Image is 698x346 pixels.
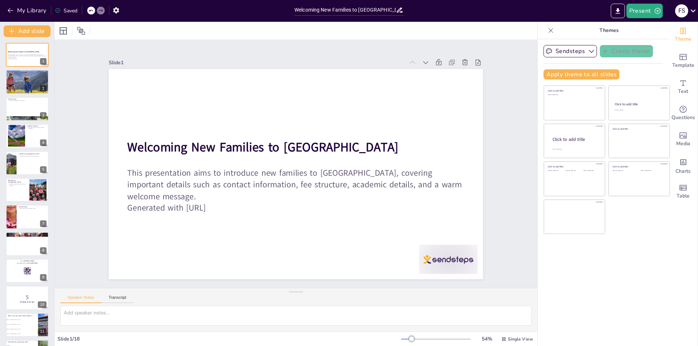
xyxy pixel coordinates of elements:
p: Academic Details [27,125,47,127]
span: Charts [675,167,691,175]
div: Click to add body [553,148,598,150]
p: Trustees and Management Team [19,152,47,155]
div: 5 [40,166,47,173]
div: Click to add text [548,94,600,96]
div: 3 [40,112,47,119]
span: Position [77,27,85,35]
div: 8 [6,232,49,256]
span: Template [672,61,694,69]
span: [EMAIL_ADDRESS][DOMAIN_NAME] [7,329,37,329]
div: 2 [6,70,49,94]
strong: Welcoming New Families to [GEOGRAPHIC_DATA] [128,139,399,156]
div: Change the overall theme [669,22,698,48]
div: 4 [6,124,49,148]
p: How often do parents pay fees? [8,341,36,343]
p: Dedicated academic team for quality education. [27,127,47,129]
div: 1 [40,58,47,65]
div: Add images, graphics, shapes or video [669,126,698,152]
div: 7 [40,220,47,227]
span: Media [676,140,690,148]
div: 2 [40,85,47,92]
button: Speaker Notes [60,295,101,303]
p: Excited to welcome new families to our community. [8,184,27,186]
p: For inquiries, contact the Principal. [8,73,47,74]
button: Apply theme to all slides [543,69,619,80]
button: Present [626,4,663,18]
p: Principal's Contact Information [8,71,47,73]
div: Slide 1 / 18 [57,335,401,342]
div: 10 [6,286,49,310]
div: 11 [6,313,49,337]
span: Monthly [7,345,37,346]
div: 3 [6,97,49,121]
div: Click to add title [613,165,665,168]
button: Sendsteps [543,45,597,57]
p: This presentation aims to introduce new families to [GEOGRAPHIC_DATA], covering important details... [8,54,47,58]
p: 5 [8,293,47,301]
strong: Welcoming New Families to [GEOGRAPHIC_DATA] [8,51,39,53]
div: 11 [38,328,47,335]
div: 54 % [478,335,496,342]
div: Add ready made slides [669,48,698,74]
div: Click to add text [641,170,664,172]
input: Insert title [294,5,396,15]
div: f S [675,4,688,17]
p: Appreciation for parental involvement. [8,235,47,236]
p: What is the principal's email address? [8,315,36,317]
span: Single View [508,336,533,342]
div: Add text boxes [669,74,698,100]
div: 6 [6,178,49,202]
p: Fee Structure [8,98,47,100]
div: 9 [40,274,47,281]
button: My Library [5,5,49,16]
strong: [DOMAIN_NAME] [24,260,35,262]
div: Get real-time input from your audience [669,100,698,126]
button: Export to PowerPoint [611,4,625,18]
div: Click to add text [583,170,600,172]
p: Thank You [8,233,47,235]
div: Click to add title [615,102,663,106]
button: Create theme [600,45,653,57]
p: This presentation aims to introduce new families to [GEOGRAPHIC_DATA], covering important details... [128,167,464,202]
div: Slide 1 [109,59,404,66]
p: Dedicated trustees oversee school operations. [19,155,47,157]
div: Click to add title [548,89,600,92]
p: Generated with [URL] [8,58,47,60]
div: Click to add title [613,127,665,130]
div: Layout [57,25,69,37]
div: Click to add text [548,170,564,172]
p: Go to [8,260,47,262]
div: 9 [6,259,49,283]
span: Theme [675,35,691,43]
div: Add a table [669,179,698,205]
div: Click to add title [553,137,599,143]
div: Click to add title [548,165,600,168]
div: 6 [40,193,47,200]
p: Generated with [URL] [128,202,464,214]
p: Themes [557,22,661,39]
button: f S [675,4,688,18]
div: Click to add text [566,170,582,172]
button: Transcript [101,295,134,303]
span: Questions [671,114,695,122]
p: Daily recitation of the Gayatri mantra. [19,208,47,209]
div: 8 [40,247,47,254]
div: 4 [40,139,47,146]
div: Click to add text [613,170,635,172]
strong: Get Ready for the Quiz! [20,301,35,303]
div: 10 [38,301,47,308]
div: Add charts and graphs [669,152,698,179]
p: Quarterly fee payments are required. [8,100,47,101]
div: 5 [6,151,49,175]
p: Welcome to [GEOGRAPHIC_DATA] [8,179,27,183]
p: School Prayer [19,206,47,208]
span: [EMAIL_ADDRESS][DOMAIN_NAME] [7,324,37,325]
div: Saved [55,7,77,14]
div: Click to add text [614,109,663,111]
div: 1 [6,43,49,67]
span: Table [677,192,690,200]
p: and login with code [8,262,47,264]
div: 7 [6,205,49,229]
